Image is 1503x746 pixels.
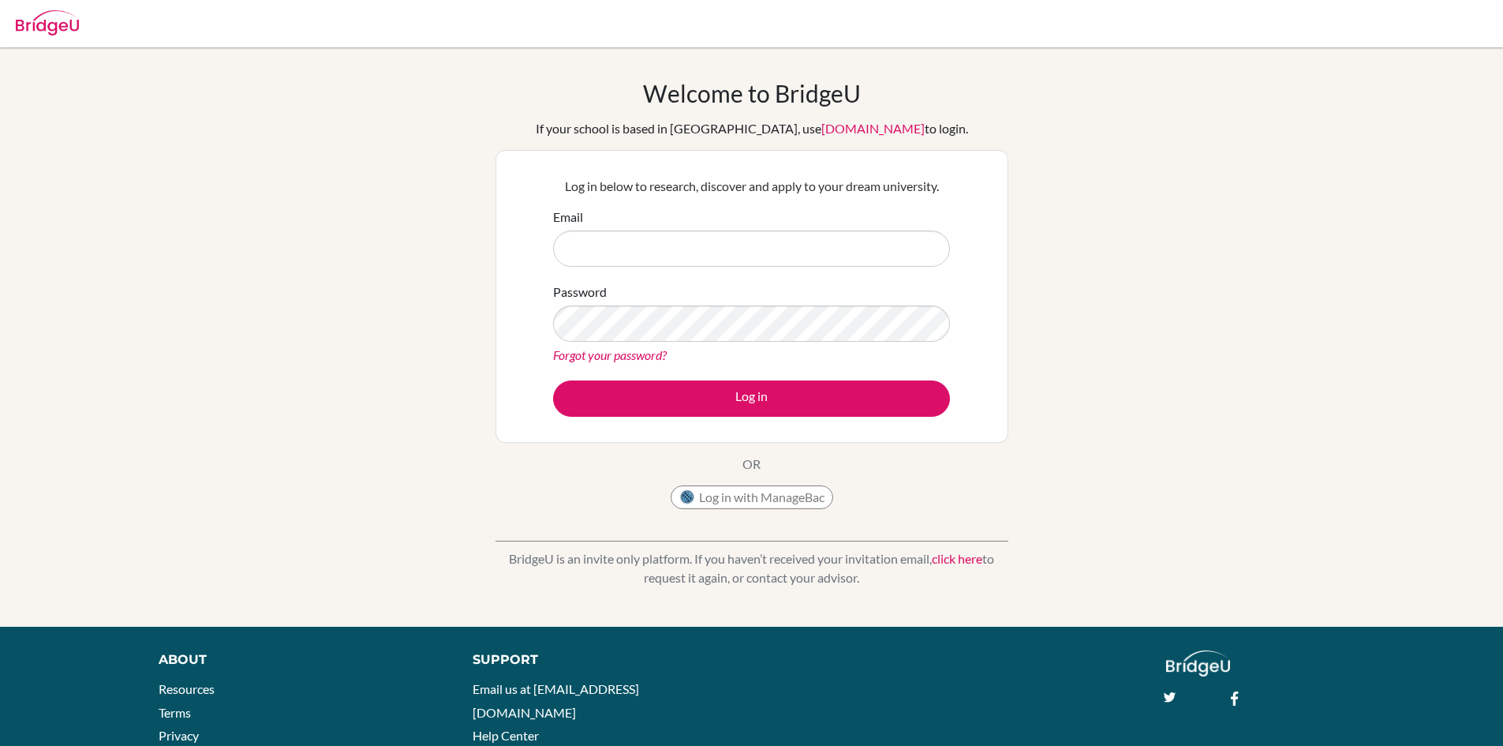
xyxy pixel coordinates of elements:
a: Forgot your password? [553,347,667,362]
h1: Welcome to BridgeU [643,79,861,107]
img: Bridge-U [16,10,79,36]
div: If your school is based in [GEOGRAPHIC_DATA], use to login. [536,119,968,138]
div: About [159,650,437,669]
label: Password [553,283,607,302]
a: click here [932,551,982,566]
a: Privacy [159,728,199,743]
img: logo_white@2x-f4f0deed5e89b7ecb1c2cc34c3e3d731f90f0f143d5ea2071677605dd97b5244.png [1166,650,1230,677]
a: [DOMAIN_NAME] [821,121,925,136]
a: Terms [159,705,191,720]
p: OR [742,455,761,474]
a: Resources [159,681,215,696]
button: Log in with ManageBac [671,485,833,509]
label: Email [553,208,583,227]
p: Log in below to research, discover and apply to your dream university. [553,177,950,196]
a: Help Center [473,728,539,743]
div: Support [473,650,733,669]
p: BridgeU is an invite only platform. If you haven’t received your invitation email, to request it ... [495,549,1008,587]
button: Log in [553,380,950,417]
a: Email us at [EMAIL_ADDRESS][DOMAIN_NAME] [473,681,639,720]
